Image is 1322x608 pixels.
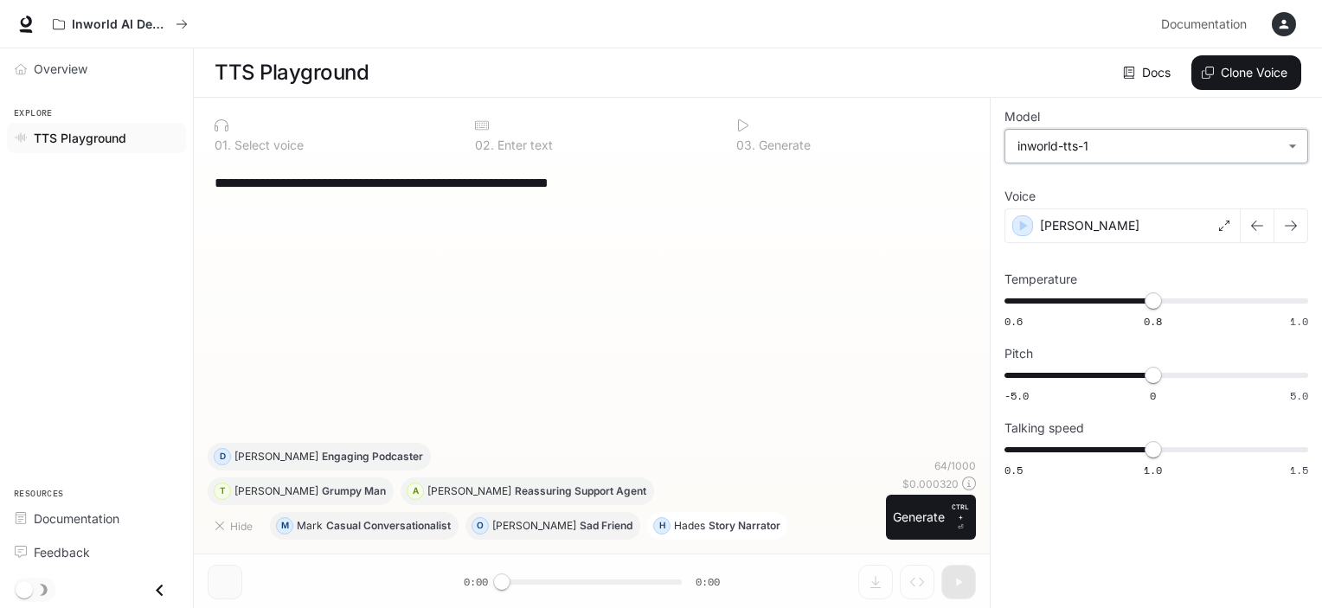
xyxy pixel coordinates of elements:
[234,486,318,496] p: [PERSON_NAME]
[208,512,263,540] button: Hide
[34,60,87,78] span: Overview
[322,486,386,496] p: Grumpy Man
[34,509,119,528] span: Documentation
[494,139,553,151] p: Enter text
[408,477,423,505] div: A
[647,512,788,540] button: HHadesStory Narrator
[215,139,231,151] p: 0 1 .
[401,477,654,505] button: A[PERSON_NAME]Reassuring Support Agent
[674,521,705,531] p: Hades
[1120,55,1178,90] a: Docs
[34,129,126,147] span: TTS Playground
[952,502,969,522] p: CTRL +
[755,139,811,151] p: Generate
[580,521,632,531] p: Sad Friend
[140,573,179,608] button: Close drawer
[7,123,186,153] a: TTS Playground
[654,512,670,540] div: H
[1161,14,1247,35] span: Documentation
[472,512,488,540] div: O
[1144,463,1162,477] span: 1.0
[1191,55,1301,90] button: Clone Voice
[7,503,186,534] a: Documentation
[1004,111,1040,123] p: Model
[902,477,959,491] p: $ 0.000320
[736,139,755,151] p: 0 3 .
[34,543,90,561] span: Feedback
[1004,388,1029,403] span: -5.0
[1150,388,1156,403] span: 0
[427,486,511,496] p: [PERSON_NAME]
[234,451,318,462] p: [PERSON_NAME]
[326,521,451,531] p: Casual Conversationalist
[1154,7,1260,42] a: Documentation
[709,521,780,531] p: Story Narrator
[215,477,230,505] div: T
[1004,314,1023,329] span: 0.6
[215,55,369,90] h1: TTS Playground
[297,521,323,531] p: Mark
[208,443,431,470] button: D[PERSON_NAME]Engaging Podcaster
[16,579,33,598] span: Dark mode toggle
[934,458,976,473] p: 64 / 1000
[1004,273,1077,285] p: Temperature
[215,443,230,470] div: D
[952,502,969,533] p: ⏎
[1144,314,1162,329] span: 0.8
[7,54,186,84] a: Overview
[465,512,640,540] button: O[PERSON_NAME]Sad Friend
[322,451,423,462] p: Engaging Podcaster
[886,495,976,540] button: GenerateCTRL +⏎
[1004,348,1033,360] p: Pitch
[1005,130,1307,163] div: inworld-tts-1
[277,512,292,540] div: M
[1290,388,1308,403] span: 5.0
[45,7,196,42] button: All workspaces
[72,17,169,32] p: Inworld AI Demos
[270,512,459,540] button: MMarkCasual Conversationalist
[1040,217,1139,234] p: [PERSON_NAME]
[7,537,186,567] a: Feedback
[208,477,394,505] button: T[PERSON_NAME]Grumpy Man
[1004,463,1023,477] span: 0.5
[492,521,576,531] p: [PERSON_NAME]
[1004,190,1036,202] p: Voice
[515,486,646,496] p: Reassuring Support Agent
[1290,463,1308,477] span: 1.5
[1290,314,1308,329] span: 1.0
[1017,138,1280,155] div: inworld-tts-1
[475,139,494,151] p: 0 2 .
[1004,422,1084,434] p: Talking speed
[231,139,304,151] p: Select voice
